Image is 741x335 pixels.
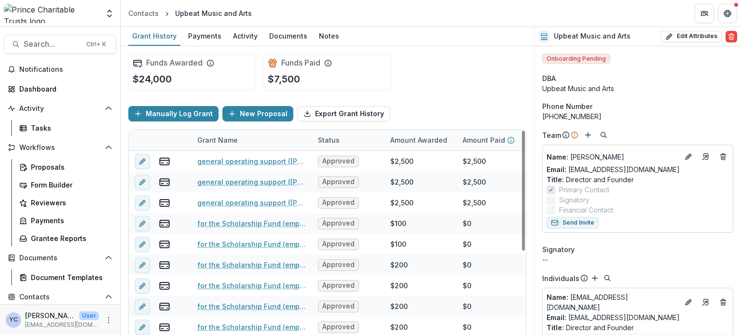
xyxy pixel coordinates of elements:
[192,130,312,150] div: Grant Name
[390,177,413,187] div: $2,500
[547,292,679,312] a: Name: [EMAIL_ADDRESS][DOMAIN_NAME]
[222,106,293,121] button: New Proposal
[84,39,108,50] div: Ctrl + K
[135,257,150,273] button: edit
[103,314,114,326] button: More
[19,84,109,94] div: Dashboard
[547,164,680,174] a: Email: [EMAIL_ADDRESS][DOMAIN_NAME]
[159,301,170,312] button: view-payments
[4,101,116,116] button: Open Activity
[547,293,568,301] span: Name :
[133,72,172,86] p: $24,000
[146,58,203,67] h2: Funds Awarded
[322,240,355,248] span: Approved
[128,8,159,18] div: Contacts
[24,40,81,49] span: Search...
[683,296,694,308] button: Edit
[197,260,306,270] a: for the Scholarship Fund (employee matching gift - [PERSON_NAME])
[159,259,170,271] button: view-payments
[159,156,170,167] button: view-payments
[322,281,355,290] span: Approved
[463,177,486,187] div: $2,500
[4,289,116,305] button: Open Contacts
[661,31,722,42] button: Edit Attributes
[547,152,679,162] a: Name: [PERSON_NAME]
[229,27,261,46] a: Activity
[197,177,306,187] a: general operating support ([PERSON_NAME])
[463,260,471,270] div: $0
[463,218,471,228] div: $0
[726,31,737,42] button: Delete
[19,105,101,113] span: Activity
[31,180,109,190] div: Form Builder
[265,27,311,46] a: Documents
[197,218,306,228] a: for the Scholarship Fund (employee matching gift - [PERSON_NAME])
[547,153,568,161] span: Name :
[25,321,99,329] p: [EMAIL_ADDRESS][DOMAIN_NAME]
[717,296,729,308] button: Deletes
[312,130,384,150] div: Status
[457,130,529,150] div: Amount Paid
[31,215,109,226] div: Payments
[128,27,180,46] a: Grant History
[159,280,170,292] button: view-payments
[281,58,320,67] h2: Funds Paid
[718,4,737,23] button: Get Help
[547,323,564,332] span: Title :
[4,140,116,155] button: Open Workflows
[197,322,306,332] a: for the Scholarship Fund (employee matching gift - [PERSON_NAME])
[463,198,486,208] div: $2,500
[229,29,261,43] div: Activity
[4,81,116,97] a: Dashboard
[135,278,150,294] button: edit
[15,213,116,228] a: Payments
[159,322,170,333] button: view-payments
[4,35,116,54] button: Search...
[19,254,101,262] span: Documents
[135,320,150,335] button: edit
[717,151,729,162] button: Deletes
[547,165,566,174] span: Email:
[698,295,714,310] a: Go to contact
[135,216,150,231] button: edit
[31,198,109,208] div: Reviewers
[542,255,733,265] div: --
[463,239,471,249] div: $0
[31,162,109,172] div: Proposals
[547,312,680,322] a: Email: [EMAIL_ADDRESS][DOMAIN_NAME]
[542,54,610,64] span: Onboarding Pending
[582,129,594,141] button: Add
[128,106,219,121] button: Manually Log Grant
[135,195,150,211] button: edit
[315,27,343,46] a: Notes
[547,217,599,228] button: Send Invite
[542,83,733,94] div: Upbeat Music and Arts
[547,313,566,322] span: Email:
[390,301,408,311] div: $200
[79,311,99,320] p: User
[695,4,714,23] button: Partners
[184,27,225,46] a: Payments
[19,66,112,74] span: Notifications
[4,4,99,23] img: Prince Charitable Trusts logo
[197,239,306,249] a: for the Scholarship Fund (employee matching gift - [PERSON_NAME])
[547,292,679,312] p: [EMAIL_ADDRESS][DOMAIN_NAME]
[554,32,631,40] h2: Upbeat Music and Arts
[135,154,150,169] button: edit
[542,111,733,121] div: [PHONE_NUMBER]
[598,129,609,141] button: Search
[547,175,564,184] span: Title :
[542,73,556,83] span: DBA
[31,123,109,133] div: Tasks
[15,177,116,193] a: Form Builder
[124,6,163,20] a: Contacts
[390,260,408,270] div: $200
[390,218,406,228] div: $100
[390,239,406,249] div: $100
[124,6,256,20] nav: breadcrumb
[4,250,116,266] button: Open Documents
[559,195,590,205] span: Signatory
[547,322,729,333] p: Director and Founder
[322,261,355,269] span: Approved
